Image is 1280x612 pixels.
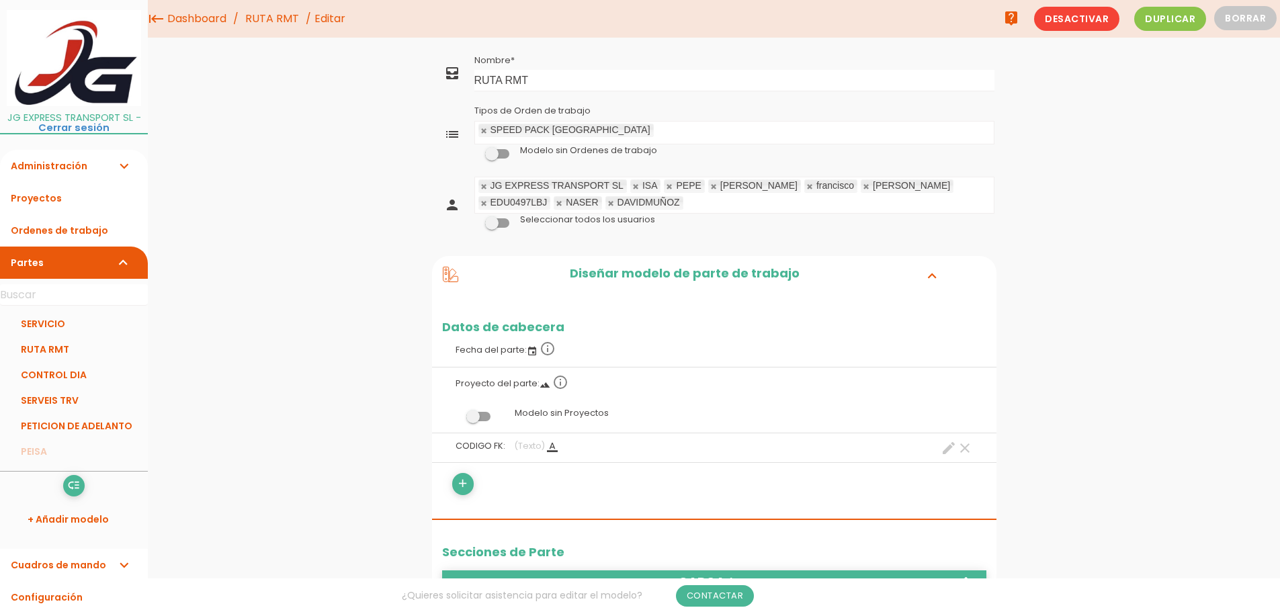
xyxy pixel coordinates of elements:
div: ISA [642,181,658,190]
i: expand_more [116,247,132,279]
i: clear [970,575,986,591]
div: PEPE [676,181,701,190]
i: low_priority [67,475,80,496]
label: Proyecto del parte: [442,367,986,397]
div: NASER [566,198,598,207]
a: create [941,440,957,456]
label: Fecha del parte: [442,334,986,363]
button: Borrar [1214,6,1277,30]
div: francisco [816,181,854,190]
label: Seleccionar todos los usuarios [520,214,655,226]
h2: Datos de cabecera [432,320,996,334]
a: create [954,570,970,596]
i: landscape [540,380,550,390]
a: Contactar [676,585,755,607]
span: (Texto) [514,440,545,451]
a: + Añadir modelo [7,503,141,535]
label: Modelo sin Proyectos [442,400,986,426]
a: Cerrar sesión [38,121,110,134]
img: itcons-logo [7,10,141,106]
i: format_color_text [547,441,558,452]
i: all_inbox [444,65,460,81]
i: info_outline [540,341,556,357]
span: Desactivar [1034,7,1119,31]
h2: Secciones de Parte [442,545,986,559]
i: person [444,197,460,213]
i: expand_more [921,267,943,284]
div: [PERSON_NAME] [873,181,950,190]
i: expand_more [116,549,132,581]
i: event [527,346,538,357]
a: live_help [998,5,1025,32]
label: Nombre [474,54,515,67]
i: info_outline [552,374,568,390]
span: Editar [314,11,345,26]
i: live_help [1003,5,1019,32]
div: [PERSON_NAME] [720,181,798,190]
div: ¿Quieres solicitar asistencia para editar el modelo? [148,578,1008,612]
i: expand_more [116,150,132,182]
div: SPEED PACK [GEOGRAPHIC_DATA] [490,126,650,134]
a: low_priority [442,570,458,596]
h2: Diseñar modelo de parte de trabajo [458,267,910,284]
a: low_priority [63,475,85,496]
div: JG EXPRESS TRANSPORT SL [490,181,624,190]
i: low_priority [442,575,458,591]
a: add [452,473,474,494]
a: clear [970,570,986,596]
header: CARGA * [442,570,986,596]
div: DAVIDMUÑOZ [617,198,680,207]
label: Tipos de Orden de trabajo [474,105,591,117]
span: Duplicar [1134,7,1206,31]
a: clear [957,440,973,456]
i: list [444,126,460,142]
label: Modelo sin Ordenes de trabajo [520,144,657,157]
i: create [954,575,970,591]
i: add [456,473,469,494]
div: EDU0497LBJ [490,198,548,207]
span: CODIGO FK: [456,440,505,451]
